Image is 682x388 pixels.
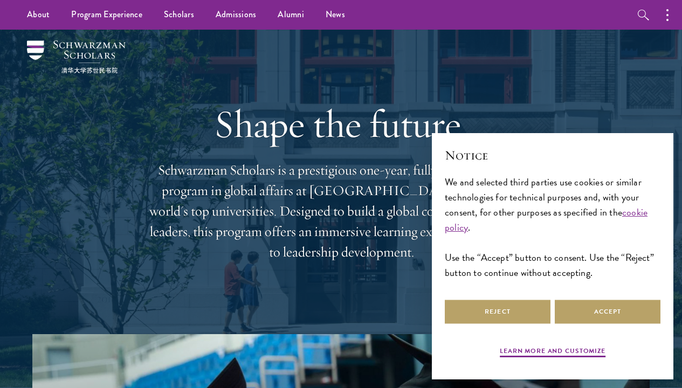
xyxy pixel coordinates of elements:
[445,205,647,234] a: cookie policy
[445,300,550,324] button: Reject
[445,175,660,281] div: We and selected third parties use cookies or similar technologies for technical purposes and, wit...
[27,40,126,73] img: Schwarzman Scholars
[500,346,605,359] button: Learn more and customize
[555,300,660,324] button: Accept
[445,146,660,164] h2: Notice
[147,101,535,147] h1: Shape the future.
[147,160,535,262] p: Schwarzman Scholars is a prestigious one-year, fully funded master’s program in global affairs at...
